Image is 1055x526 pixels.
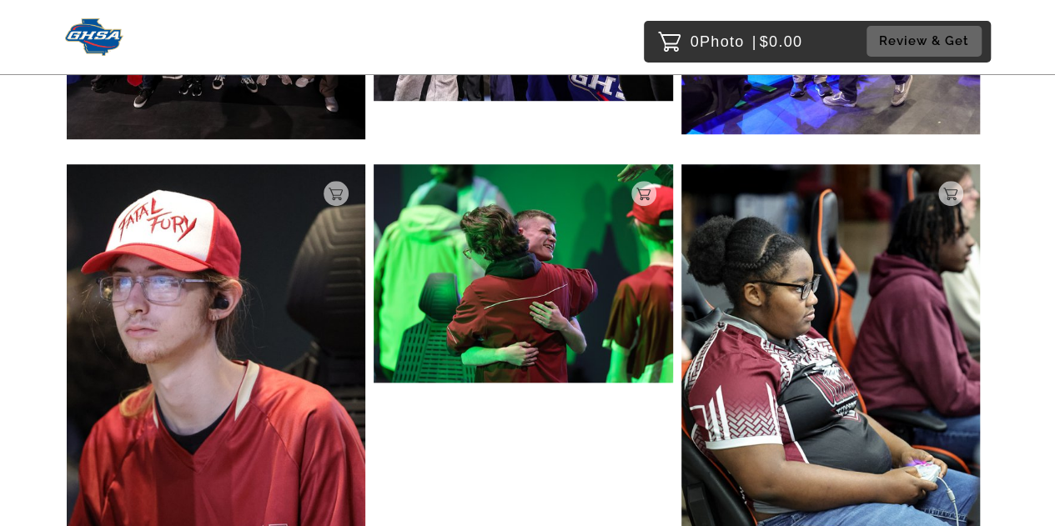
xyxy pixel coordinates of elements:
[752,33,757,50] span: |
[374,164,672,383] img: 178649
[65,18,124,56] img: Snapphound Logo
[700,28,745,55] span: Photo
[867,26,982,57] button: Review & Get
[691,28,803,55] p: 0 $0.00
[867,26,987,57] a: Review & Get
